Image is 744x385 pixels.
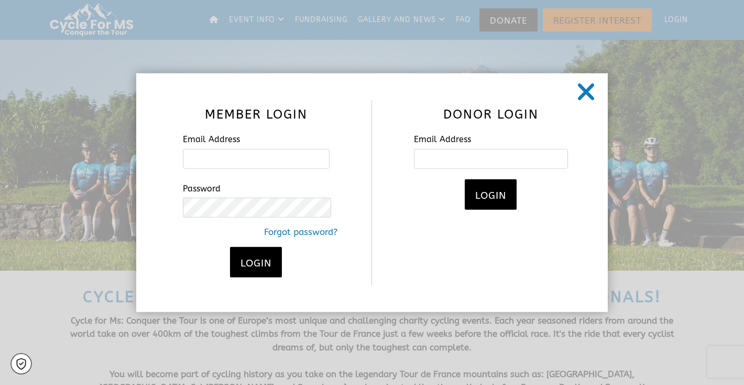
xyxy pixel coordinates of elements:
span: Login [475,189,506,201]
label: Email Address [406,127,576,146]
button: Login [230,247,282,277]
button: Login [465,179,517,209]
span: Login [240,257,271,269]
a: Cookie settings [10,353,32,375]
label: Email Address [175,127,338,146]
h3: Donor Login [414,105,568,123]
h3: Member Login [183,105,330,123]
a: Forgot password? [175,226,338,239]
label: Password [175,176,338,195]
